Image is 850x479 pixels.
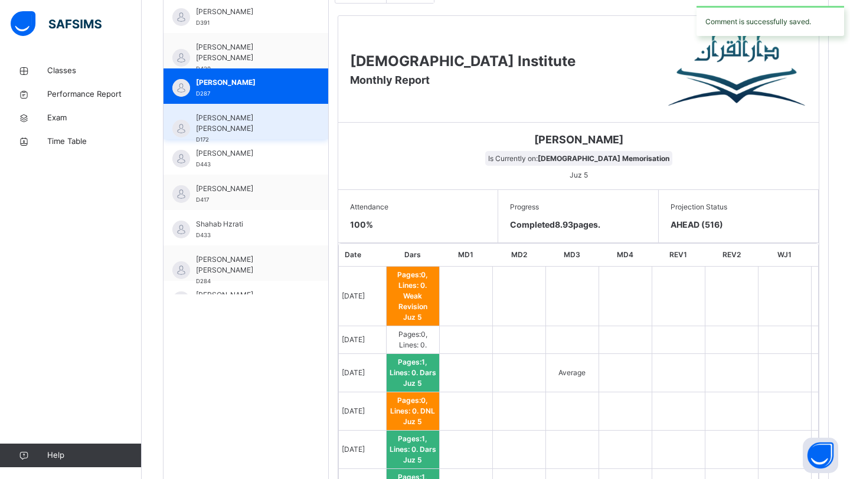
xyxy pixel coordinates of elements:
[342,445,365,454] span: [DATE]
[172,261,190,279] img: default.svg
[398,291,427,311] span: Weak Revision
[350,202,486,212] span: Attendance
[196,6,302,17] span: [PERSON_NAME]
[403,379,422,388] span: Juz 5
[342,291,365,300] span: [DATE]
[420,368,436,377] span: Dars
[398,330,427,349] span: Pages: 0 , Lines: 0 .
[172,291,190,309] img: default.svg
[196,290,302,300] span: [PERSON_NAME]
[172,49,190,67] img: default.svg
[347,132,810,147] span: [PERSON_NAME]
[196,278,211,284] span: D284
[403,455,422,464] span: Juz 5
[342,406,365,415] span: [DATE]
[420,445,436,454] span: Dars
[196,90,210,97] span: D287
[439,244,492,267] th: MD1
[172,221,190,238] img: default.svg
[47,112,142,124] span: Exam
[47,88,142,100] span: Performance Report
[196,65,211,72] span: D420
[196,254,302,275] span: [PERSON_NAME] [PERSON_NAME]
[196,42,302,63] span: [PERSON_NAME] [PERSON_NAME]
[567,168,591,182] span: Juz 5
[196,219,302,229] span: Shahab Hzrati
[11,11,102,36] img: safsims
[196,19,210,26] span: D391
[485,151,672,166] span: Is Currently on:
[345,250,361,259] span: Date
[196,196,209,203] span: D417
[386,244,439,267] th: Dars
[652,244,705,267] th: REV1
[420,406,435,415] span: DNL
[671,218,806,231] span: AHEAD (516)
[558,368,586,377] span: Average
[47,450,141,461] span: Help
[538,154,669,163] b: [DEMOGRAPHIC_DATA] Memorisation
[172,120,190,137] img: default.svg
[390,396,428,415] span: Pages: 0 , Lines: 0 .
[172,185,190,203] img: default.svg
[196,113,302,134] span: [PERSON_NAME] [PERSON_NAME]
[668,28,807,110] img: Darul Quran Institute
[196,136,209,143] span: D172
[47,65,142,77] span: Classes
[403,313,422,321] span: Juz 5
[350,74,430,86] span: Monthly Report
[196,77,302,88] span: [PERSON_NAME]
[172,79,190,97] img: default.svg
[350,219,373,229] span: 100 %
[758,244,811,267] th: WJ1
[599,244,652,267] th: MD4
[510,219,600,229] span: Completed 8.93 pages.
[705,244,758,267] th: REV2
[390,357,428,377] span: Pages: 1 , Lines: 0 .
[403,417,422,426] span: Juz 5
[397,270,428,290] span: Pages: 0 , Lines: 0 .
[350,53,576,70] span: [DEMOGRAPHIC_DATA] Institute
[510,202,646,212] span: Progress
[196,161,211,168] span: D443
[492,244,545,267] th: MD2
[196,232,211,238] span: D433
[697,6,844,36] div: Comment is successfully saved.
[196,148,302,159] span: [PERSON_NAME]
[342,335,365,344] span: [DATE]
[390,434,428,454] span: Pages: 1 , Lines: 0 .
[172,8,190,26] img: default.svg
[172,150,190,168] img: default.svg
[196,183,302,194] span: [PERSON_NAME]
[671,202,806,212] span: Projection Status
[803,438,838,473] button: Open asap
[47,136,142,147] span: Time Table
[342,368,365,377] span: [DATE]
[545,244,599,267] th: MD3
